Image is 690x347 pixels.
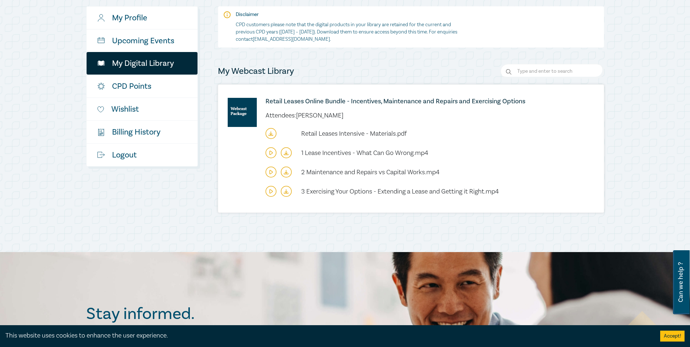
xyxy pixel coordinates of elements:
button: Accept cookies [660,331,685,342]
input: Search [500,64,604,79]
span: 1 Lease Incentives - What Can Go Wrong.mp4 [301,149,428,157]
a: Retail Leases Online Bundle - Incentives, Maintenance and Repairs and Exercising Options [266,98,560,105]
span: Retail Leases Intensive - Materials.pdf [301,129,407,138]
a: Upcoming Events [87,29,198,52]
span: 3 Exercising Your Options - Extending a Lease and Getting it Right.mp4 [301,187,499,196]
img: online-intensive-(to-download) [228,98,257,127]
a: My Profile [87,7,198,29]
a: 2 Maintenance and Repairs vs Capital Works.mp4 [301,169,439,175]
h2: Stay informed. [86,304,258,323]
span: Can we help ? [677,255,684,310]
div: This website uses cookies to enhance the user experience. [5,331,649,340]
a: [EMAIL_ADDRESS][DOMAIN_NAME] [253,36,330,43]
a: My Digital Library [87,52,198,75]
p: CPD customers please note that the digital products in your library are retained for the current ... [236,21,459,43]
a: Retail Leases Intensive - Materials.pdf [301,131,407,137]
a: 1 Lease Incentives - What Can Go Wrong.mp4 [301,150,428,156]
a: Logout [87,144,198,166]
a: 3 Exercising Your Options - Extending a Lease and Getting it Right.mp4 [301,188,499,195]
h4: My Webcast Library [218,65,294,77]
span: 2 Maintenance and Repairs vs Capital Works.mp4 [301,168,439,176]
tspan: $ [99,130,100,133]
a: CPD Points [87,75,198,97]
a: Wishlist [87,98,198,120]
li: Attendees: [PERSON_NAME] [266,112,343,119]
a: $Billing History [87,121,198,143]
strong: Disclaimer [236,11,259,18]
